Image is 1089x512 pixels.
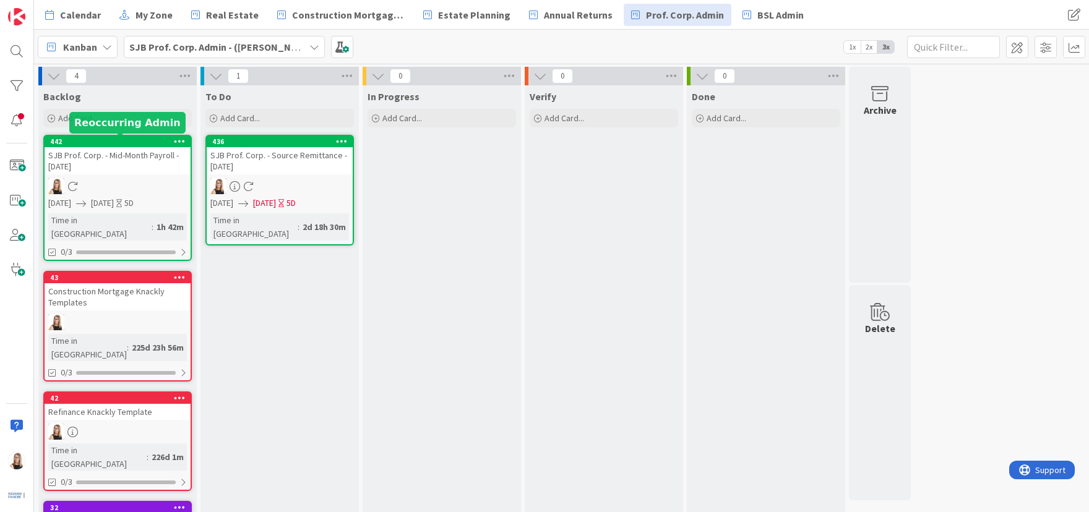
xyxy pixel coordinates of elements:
div: 43 [45,272,191,283]
img: DB [8,452,25,469]
div: 2d 18h 30m [299,220,349,234]
span: To Do [205,90,231,103]
span: Annual Returns [544,7,613,22]
span: : [152,220,153,234]
span: [DATE] [48,197,71,210]
span: Kanban [63,40,97,54]
div: 42Refinance Knackly Template [45,393,191,420]
span: 0 [714,69,735,83]
span: Add Card... [58,113,98,124]
a: Annual Returns [522,4,620,26]
a: BSL Admin [735,4,811,26]
div: 442 [45,136,191,147]
span: Add Card... [220,113,260,124]
div: 226d 1m [148,450,187,464]
span: 4 [66,69,87,83]
span: Verify [530,90,556,103]
div: Archive [864,103,897,117]
div: 42 [50,394,191,403]
span: Add Card... [707,113,746,124]
img: DB [210,178,226,194]
span: Add Card... [544,113,584,124]
a: Estate Planning [416,4,518,26]
div: SJB Prof. Corp. - Mid-Month Payroll - [DATE] [45,147,191,174]
a: Prof. Corp. Admin [624,4,731,26]
div: 1h 42m [153,220,187,234]
span: 3x [877,41,894,53]
span: Estate Planning [438,7,510,22]
span: : [127,341,129,354]
div: 43Construction Mortgage Knackly Templates [45,272,191,310]
div: 225d 23h 56m [129,341,187,354]
div: 32 [50,503,191,512]
img: DB [48,178,64,194]
img: Visit kanbanzone.com [8,8,25,25]
span: Support [26,2,56,17]
span: : [147,450,148,464]
h5: Reoccurring Admin [74,117,181,129]
b: SJB Prof. Corp. Admin - ([PERSON_NAME] and [PERSON_NAME]) [129,41,411,53]
span: [DATE] [210,197,233,210]
div: 42 [45,393,191,404]
div: DB [207,178,353,194]
span: 0 [390,69,411,83]
img: DB [48,314,64,330]
div: SJB Prof. Corp. - Source Remittance - [DATE] [207,147,353,174]
span: 1x [844,41,861,53]
div: DB [45,314,191,330]
span: Real Estate [206,7,259,22]
div: Refinance Knackly Template [45,404,191,420]
div: Time in [GEOGRAPHIC_DATA] [48,213,152,241]
div: 436SJB Prof. Corp. - Source Remittance - [DATE] [207,136,353,174]
div: Time in [GEOGRAPHIC_DATA] [210,213,298,241]
span: 0/3 [61,245,72,258]
a: Construction Mortgages - Draws [270,4,412,26]
img: DB [48,424,64,440]
div: 43 [50,273,191,282]
div: DB [45,178,191,194]
span: 0/3 [61,476,72,489]
div: 5D [124,197,134,210]
span: In Progress [368,90,420,103]
img: avatar [8,487,25,504]
span: My Zone [136,7,173,22]
span: 1 [228,69,249,83]
a: Real Estate [184,4,266,26]
span: [DATE] [91,197,114,210]
div: Time in [GEOGRAPHIC_DATA] [48,443,147,471]
span: 2x [861,41,877,53]
div: Time in [GEOGRAPHIC_DATA] [48,334,127,361]
a: My Zone [112,4,180,26]
div: 436 [212,137,353,146]
div: Construction Mortgage Knackly Templates [45,283,191,310]
span: Done [692,90,715,103]
div: 442SJB Prof. Corp. - Mid-Month Payroll - [DATE] [45,136,191,174]
div: DB [45,424,191,440]
div: 5D [286,197,296,210]
span: Backlog [43,90,81,103]
input: Quick Filter... [907,36,1000,58]
div: 436 [207,136,353,147]
span: BSL Admin [757,7,804,22]
span: 0 [552,69,573,83]
span: Prof. Corp. Admin [646,7,724,22]
span: [DATE] [253,197,276,210]
span: : [298,220,299,234]
div: 442 [50,137,191,146]
span: Construction Mortgages - Draws [292,7,405,22]
a: Calendar [38,4,108,26]
div: Delete [865,321,895,336]
span: Add Card... [382,113,422,124]
span: 0/3 [61,366,72,379]
span: Calendar [60,7,101,22]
